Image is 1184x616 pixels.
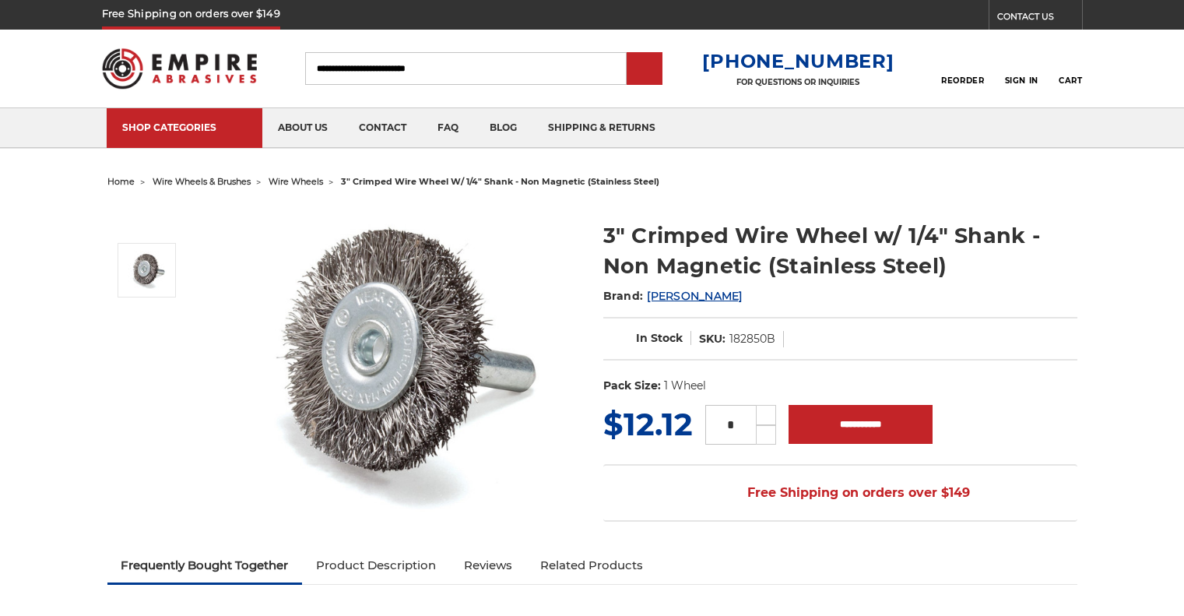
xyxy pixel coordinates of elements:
a: wire wheels [269,176,323,187]
img: Crimped Wire Wheel with Shank Non Magnetic [128,251,167,290]
a: Frequently Bought Together [107,548,303,583]
input: Submit [629,54,660,85]
a: contact [343,108,422,148]
h1: 3" Crimped Wire Wheel w/ 1/4" Shank - Non Magnetic (Stainless Steel) [603,220,1077,281]
p: FOR QUESTIONS OR INQUIRIES [702,77,894,87]
span: In Stock [636,331,683,345]
img: Empire Abrasives [102,38,258,99]
span: Cart [1059,76,1082,86]
a: Reviews [450,548,526,583]
a: faq [422,108,474,148]
dt: Pack Size: [603,378,661,394]
a: wire wheels & brushes [153,176,251,187]
a: blog [474,108,532,148]
span: Reorder [941,76,984,86]
span: $12.12 [603,405,693,443]
a: home [107,176,135,187]
span: 3" crimped wire wheel w/ 1/4" shank - non magnetic (stainless steel) [341,176,659,187]
a: Related Products [526,548,657,583]
a: CONTACT US [997,8,1082,30]
dd: 182850B [729,331,775,347]
span: Brand: [603,289,644,303]
a: Product Description [302,548,450,583]
span: Sign In [1005,76,1038,86]
a: Cart [1059,51,1082,86]
img: Crimped Wire Wheel with Shank Non Magnetic [241,204,552,516]
a: [PHONE_NUMBER] [702,50,894,72]
div: SHOP CATEGORIES [122,121,247,133]
dt: SKU: [699,331,726,347]
a: [PERSON_NAME] [647,289,742,303]
a: Reorder [941,51,984,85]
span: Free Shipping on orders over $149 [710,477,970,509]
a: about us [262,108,343,148]
dd: 1 Wheel [664,378,706,394]
a: shipping & returns [532,108,671,148]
